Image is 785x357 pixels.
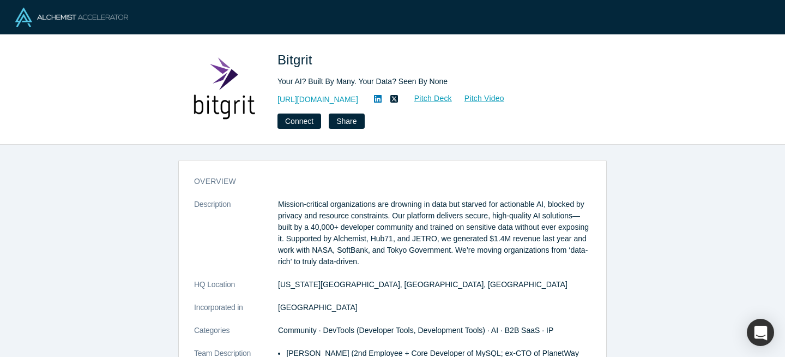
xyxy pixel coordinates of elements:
[15,8,128,27] img: Alchemist Logo
[402,92,452,105] a: Pitch Deck
[194,176,576,187] h3: overview
[186,50,262,127] img: Bitgrit's Logo
[278,302,591,313] dd: [GEOGRAPHIC_DATA]
[277,114,321,129] button: Connect
[194,199,278,279] dt: Description
[194,325,278,348] dt: Categories
[277,94,358,105] a: [URL][DOMAIN_NAME]
[452,92,505,105] a: Pitch Video
[278,279,591,290] dd: [US_STATE][GEOGRAPHIC_DATA], [GEOGRAPHIC_DATA], [GEOGRAPHIC_DATA]
[329,114,364,129] button: Share
[278,326,553,335] span: Community · DevTools (Developer Tools, Development Tools) · AI · B2B SaaS · IP
[277,52,316,67] span: Bitgrit
[277,76,583,87] div: Your AI? Built By Many. Your Data? Seen By None
[194,302,278,325] dt: Incorporated in
[194,279,278,302] dt: HQ Location
[278,199,591,267] p: Mission-critical organizations are drowning in data but starved for actionable AI, blocked by pri...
